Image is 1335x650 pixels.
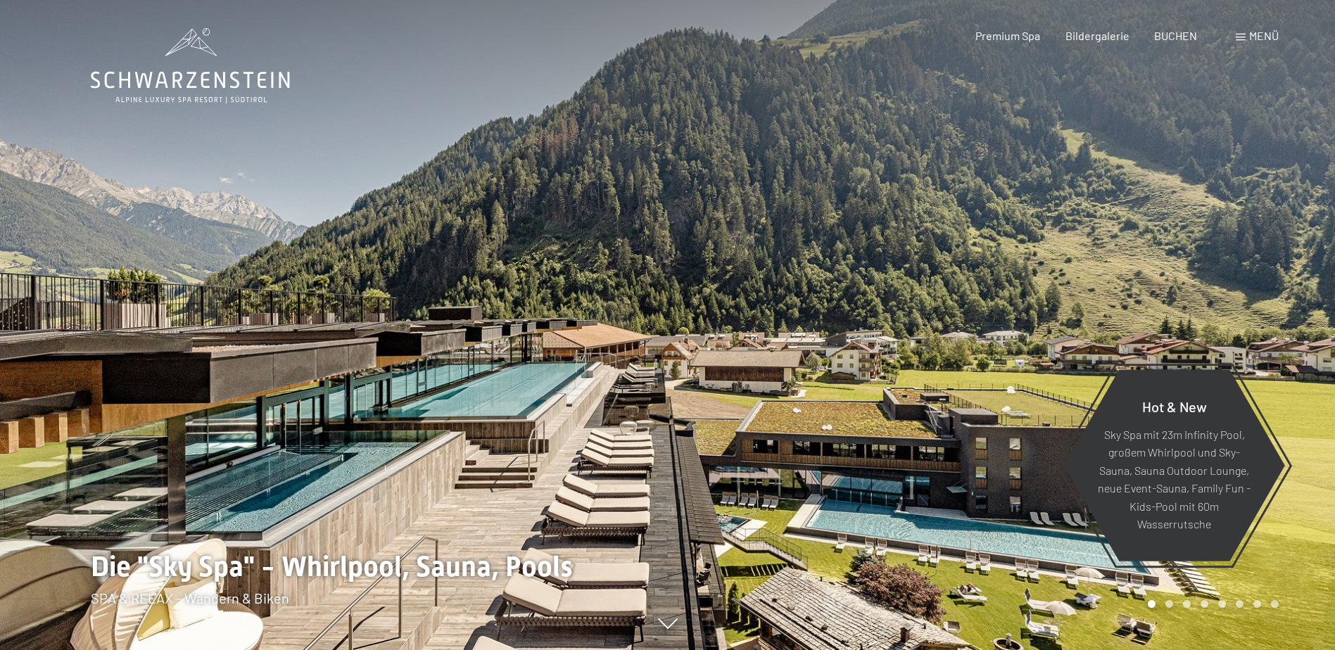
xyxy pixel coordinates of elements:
div: Carousel Page 6 [1236,600,1244,608]
div: Carousel Page 8 [1271,600,1279,608]
div: Carousel Pagination [1143,600,1279,608]
a: Premium Spa [975,29,1040,42]
div: Carousel Page 3 [1183,600,1191,608]
span: Menü [1249,29,1279,42]
div: Carousel Page 2 [1165,600,1173,608]
a: Hot & New Sky Spa mit 23m Infinity Pool, großem Whirlpool und Sky-Sauna, Sauna Outdoor Lounge, ne... [1063,369,1286,562]
p: Sky Spa mit 23m Infinity Pool, großem Whirlpool und Sky-Sauna, Sauna Outdoor Lounge, neue Event-S... [1098,425,1251,533]
div: Carousel Page 4 [1201,600,1208,608]
a: BUCHEN [1154,29,1197,42]
a: Bildergalerie [1065,29,1130,42]
div: Carousel Page 5 [1218,600,1226,608]
div: Carousel Page 7 [1253,600,1261,608]
span: Hot & New [1142,397,1207,414]
div: Carousel Page 1 (Current Slide) [1148,600,1156,608]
